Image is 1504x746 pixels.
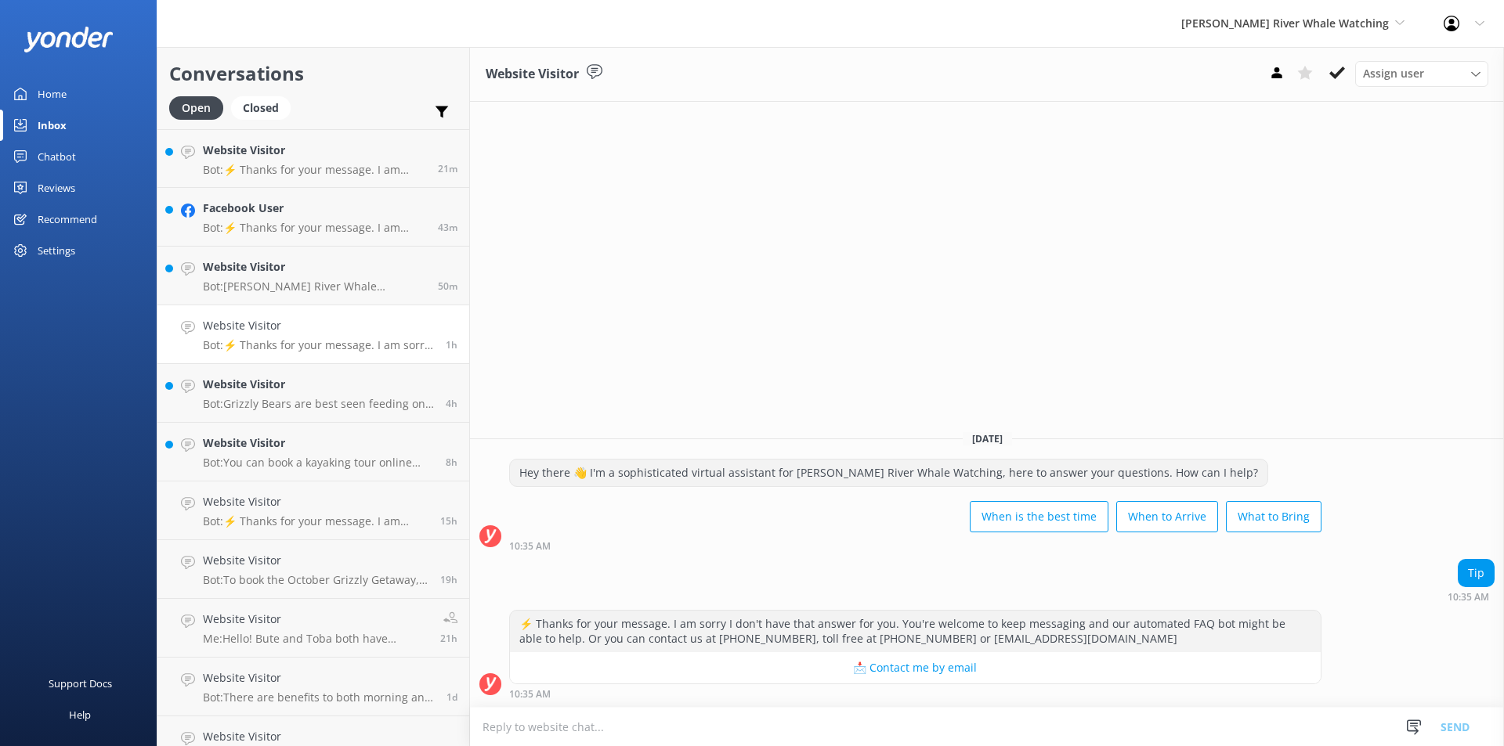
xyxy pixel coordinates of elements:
[1448,591,1495,602] div: Aug 28 2025 10:35am (UTC -07:00) America/Tijuana
[203,258,426,276] h4: Website Visitor
[446,338,457,351] span: Aug 28 2025 10:35am (UTC -07:00) America/Tijuana
[203,690,435,705] p: Bot: There are benefits to both morning and afternoon tours. While the afternoon tour may have th...
[510,459,1267,486] div: Hey there 👋 I'm a sophisticated virtual assistant for [PERSON_NAME] River Whale Watching, here to...
[1355,61,1488,86] div: Assign User
[38,172,75,204] div: Reviews
[1116,501,1218,532] button: When to Arrive
[203,632,428,646] p: Me: Hello! Bute and Toba both have minimal walking, most of the tour is done by bus
[509,540,1321,551] div: Aug 28 2025 10:35am (UTC -07:00) America/Tijuana
[38,78,67,110] div: Home
[203,573,428,587] p: Bot: To book the October Grizzly Getaway, please select your desired dates for the package. Once ...
[510,652,1321,683] button: 📩 Contact me by email
[157,423,469,481] a: Website VisitorBot:You can book a kayaking tour online through the following links: - For the Exp...
[509,688,1321,699] div: Aug 28 2025 10:35am (UTC -07:00) America/Tijuana
[157,540,469,599] a: Website VisitorBot:To book the October Grizzly Getaway, please select your desired dates for the ...
[49,668,112,699] div: Support Docs
[446,456,457,469] span: Aug 28 2025 03:08am (UTC -07:00) America/Tijuana
[203,514,428,528] p: Bot: ⚡ Thanks for your message. I am sorry I don't have that answer for you. You're welcome to ke...
[203,669,435,687] h4: Website Visitor
[157,599,469,658] a: Website VisitorMe:Hello! Bute and Toba both have minimal walking, most of the tour is done by bus21h
[169,59,457,88] h2: Conversations
[203,397,434,411] p: Bot: Grizzly Bears are best seen feeding on salmon in September and October, with good sightings ...
[440,632,457,645] span: Aug 27 2025 02:35pm (UTC -07:00) America/Tijuana
[157,658,469,716] a: Website VisitorBot:There are benefits to both morning and afternoon tours. While the afternoon to...
[1363,65,1424,82] span: Assign user
[446,397,457,410] span: Aug 28 2025 06:57am (UTC -07:00) America/Tijuana
[203,142,426,159] h4: Website Visitor
[23,27,114,52] img: yonder-white-logo.png
[203,611,428,628] h4: Website Visitor
[203,200,426,217] h4: Facebook User
[203,279,426,294] p: Bot: [PERSON_NAME] River Whale Watching is located at [GEOGRAPHIC_DATA], [GEOGRAPHIC_DATA], [PERS...
[438,221,457,234] span: Aug 28 2025 10:57am (UTC -07:00) America/Tijuana
[203,338,434,352] p: Bot: ⚡ Thanks for your message. I am sorry I don't have that answer for you. You're welcome to ke...
[203,221,426,235] p: Bot: ⚡ Thanks for your message. I am sorry I don't have that answer for you. You're welcome to ke...
[440,573,457,586] span: Aug 27 2025 03:55pm (UTC -07:00) America/Tijuana
[157,129,469,188] a: Website VisitorBot:⚡ Thanks for your message. I am sorry I don't have that answer for you. You're...
[203,434,434,452] h4: Website Visitor
[38,141,76,172] div: Chatbot
[157,247,469,305] a: Website VisitorBot:[PERSON_NAME] River Whale Watching is located at [GEOGRAPHIC_DATA], [GEOGRAPHI...
[970,501,1108,532] button: When is the best time
[203,493,428,510] h4: Website Visitor
[203,317,434,334] h4: Website Visitor
[157,188,469,247] a: Facebook UserBot:⚡ Thanks for your message. I am sorry I don't have that answer for you. You're w...
[1459,560,1494,586] div: Tip
[169,96,223,120] div: Open
[169,99,231,116] a: Open
[157,481,469,540] a: Website VisitorBot:⚡ Thanks for your message. I am sorry I don't have that answer for you. You're...
[38,204,97,235] div: Recommend
[1448,593,1489,602] strong: 10:35 AM
[486,64,579,85] h3: Website Visitor
[438,279,457,293] span: Aug 28 2025 10:50am (UTC -07:00) America/Tijuana
[963,432,1012,445] span: [DATE]
[231,96,291,120] div: Closed
[203,728,435,745] h4: Website Visitor
[440,514,457,528] span: Aug 27 2025 08:19pm (UTC -07:00) America/Tijuana
[231,99,298,116] a: Closed
[1181,16,1389,31] span: [PERSON_NAME] River Whale Watching
[38,110,67,141] div: Inbox
[203,376,434,393] h4: Website Visitor
[157,305,469,364] a: Website VisitorBot:⚡ Thanks for your message. I am sorry I don't have that answer for you. You're...
[203,552,428,569] h4: Website Visitor
[509,542,551,551] strong: 10:35 AM
[446,690,457,704] span: Aug 27 2025 11:15am (UTC -07:00) America/Tijuana
[438,162,457,175] span: Aug 28 2025 11:19am (UTC -07:00) America/Tijuana
[38,235,75,266] div: Settings
[203,456,434,470] p: Bot: You can book a kayaking tour online through the following links: - For the Explorer Kayaking...
[509,690,551,699] strong: 10:35 AM
[203,163,426,177] p: Bot: ⚡ Thanks for your message. I am sorry I don't have that answer for you. You're welcome to ke...
[69,699,91,730] div: Help
[510,611,1321,652] div: ⚡ Thanks for your message. I am sorry I don't have that answer for you. You're welcome to keep me...
[157,364,469,423] a: Website VisitorBot:Grizzly Bears are best seen feeding on salmon in September and October, with g...
[1226,501,1321,532] button: What to Bring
